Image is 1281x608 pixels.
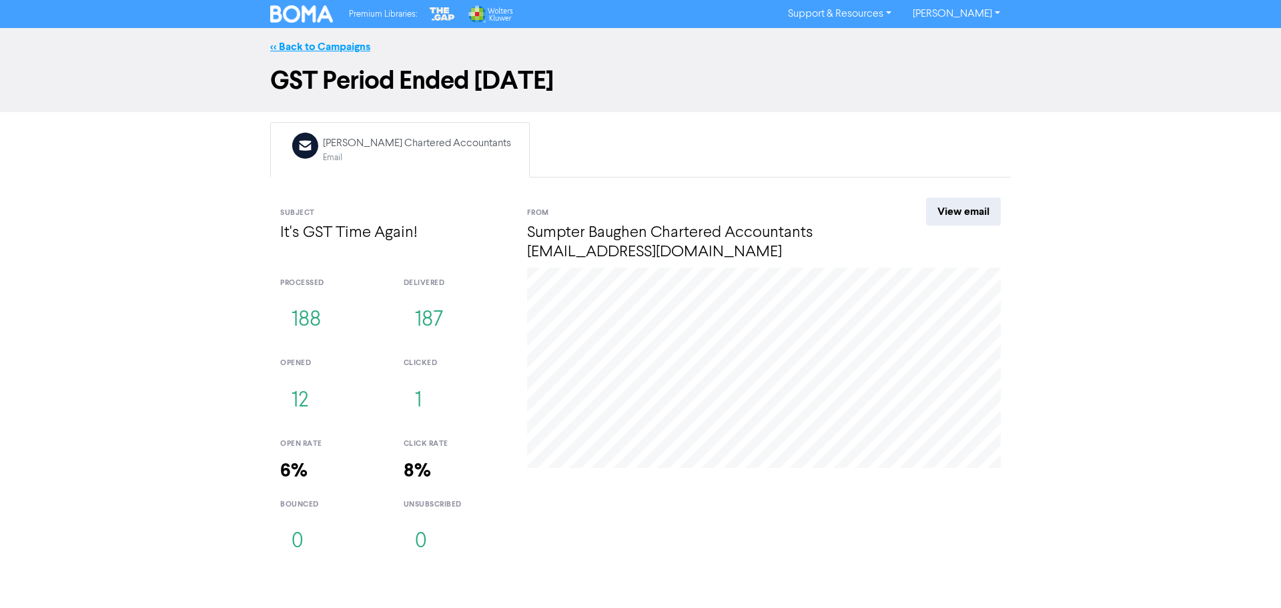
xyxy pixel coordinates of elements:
[323,135,511,151] div: [PERSON_NAME] Chartered Accountants
[280,208,507,219] div: Subject
[280,358,384,369] div: opened
[404,499,507,511] div: unsubscribed
[270,65,1011,96] h1: GST Period Ended [DATE]
[404,459,431,483] strong: 8%
[527,224,877,262] h4: Sumpter Baughen Chartered Accountants [EMAIL_ADDRESS][DOMAIN_NAME]
[280,379,320,423] button: 12
[280,438,384,450] div: open rate
[926,198,1001,226] a: View email
[902,3,1011,25] a: [PERSON_NAME]
[404,438,507,450] div: click rate
[280,224,507,243] h4: It's GST Time Again!
[1214,544,1281,608] iframe: Chat Widget
[280,520,315,564] button: 0
[404,358,507,369] div: clicked
[280,459,308,483] strong: 6%
[349,10,417,19] span: Premium Libraries:
[404,298,454,342] button: 187
[270,40,370,53] a: << Back to Campaigns
[404,520,438,564] button: 0
[323,151,511,164] div: Email
[280,278,384,289] div: processed
[777,3,902,25] a: Support & Resources
[404,379,433,423] button: 1
[527,208,877,219] div: From
[280,499,384,511] div: bounced
[467,5,512,23] img: Wolters Kluwer
[280,298,332,342] button: 188
[270,5,333,23] img: BOMA Logo
[428,5,457,23] img: The Gap
[404,278,507,289] div: delivered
